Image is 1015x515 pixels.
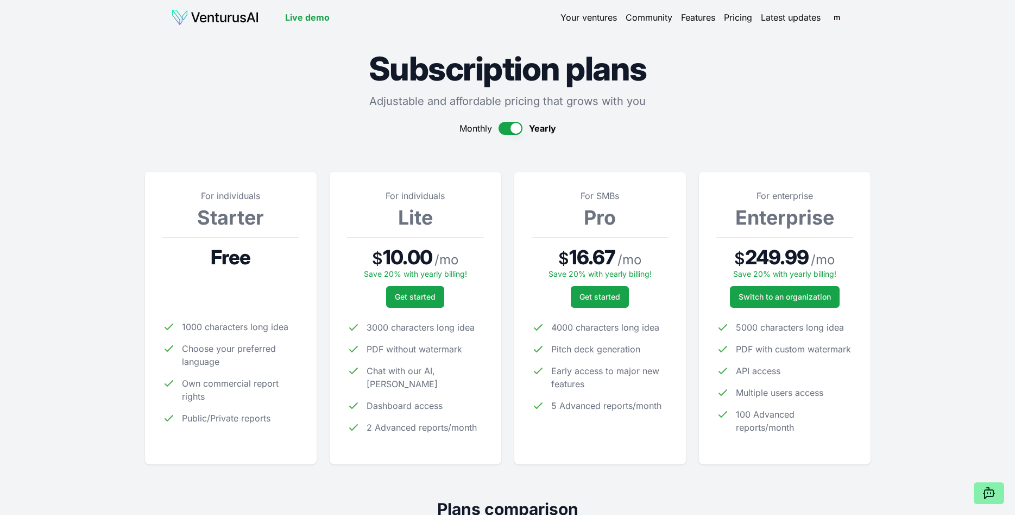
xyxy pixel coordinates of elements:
h3: Pro [532,207,669,228]
span: Choose your preferred language [182,342,299,368]
h1: Subscription plans [145,52,871,85]
button: Get started [386,286,444,308]
span: 4000 characters long idea [551,321,659,334]
span: Free [211,246,250,268]
span: Get started [395,291,436,302]
span: $ [734,249,745,268]
span: Save 20% with yearly billing! [549,269,652,278]
span: 10.00 [383,246,432,268]
span: Save 20% with yearly billing! [364,269,467,278]
span: Early access to major new features [551,364,669,390]
h3: Lite [347,207,484,228]
span: Public/Private reports [182,412,270,425]
img: logo [171,9,259,26]
p: For enterprise [716,189,853,202]
span: $ [558,249,569,268]
p: For SMBs [532,189,669,202]
a: Features [681,11,715,24]
h3: Enterprise [716,207,853,228]
span: / mo [811,251,835,269]
span: 2 Advanced reports/month [367,421,477,434]
span: PDF without watermark [367,343,462,356]
a: Pricing [724,11,752,24]
span: Get started [579,291,620,302]
span: Monthly [459,122,492,135]
span: / mo [617,251,641,269]
span: Yearly [529,122,556,135]
span: Save 20% with yearly billing! [733,269,836,278]
p: Adjustable and affordable pricing that grows with you [145,94,871,109]
p: For individuals [347,189,484,202]
a: Switch to an organization [730,286,840,308]
span: Pitch deck generation [551,343,640,356]
button: m [829,10,844,25]
span: 1000 characters long idea [182,320,288,333]
span: Chat with our AI, [PERSON_NAME] [367,364,484,390]
span: API access [736,364,780,377]
span: 3000 characters long idea [367,321,475,334]
span: 16.67 [569,246,616,268]
h3: Starter [162,207,299,228]
a: Your ventures [560,11,617,24]
span: Own commercial report rights [182,377,299,403]
span: PDF with custom watermark [736,343,851,356]
span: / mo [434,251,458,269]
a: Live demo [285,11,330,24]
span: m [828,9,846,26]
span: 249.99 [745,246,809,268]
button: Get started [571,286,629,308]
span: 5 Advanced reports/month [551,399,661,412]
span: $ [372,249,383,268]
a: Community [626,11,672,24]
p: For individuals [162,189,299,202]
span: 100 Advanced reports/month [736,408,853,434]
span: 5000 characters long idea [736,321,844,334]
a: Latest updates [761,11,821,24]
span: Dashboard access [367,399,443,412]
span: Multiple users access [736,386,823,399]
